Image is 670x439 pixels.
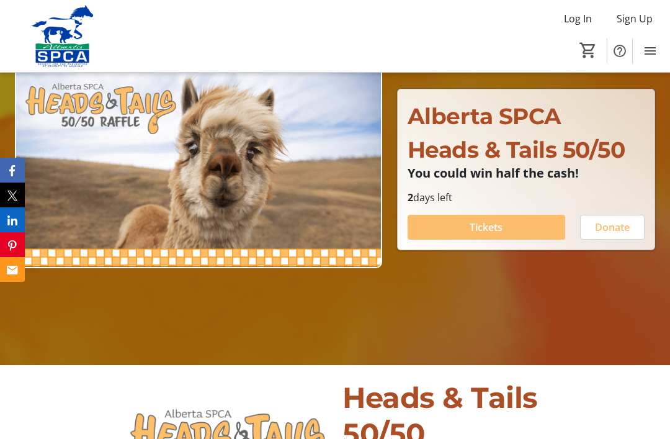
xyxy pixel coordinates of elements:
[554,9,602,29] button: Log In
[408,191,413,204] span: 2
[7,5,118,67] img: Alberta SPCA's Logo
[607,9,663,29] button: Sign Up
[607,38,632,63] button: Help
[408,136,625,163] span: Heads & Tails 50/50
[564,11,592,26] span: Log In
[408,190,645,205] p: days left
[15,61,382,268] img: Campaign CTA Media Photo
[638,38,663,63] button: Menu
[595,220,630,235] span: Donate
[408,166,645,180] p: You could win half the cash!
[580,215,645,240] button: Donate
[408,102,561,130] span: Alberta SPCA
[617,11,653,26] span: Sign Up
[408,215,565,240] button: Tickets
[470,220,502,235] span: Tickets
[577,39,599,61] button: Cart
